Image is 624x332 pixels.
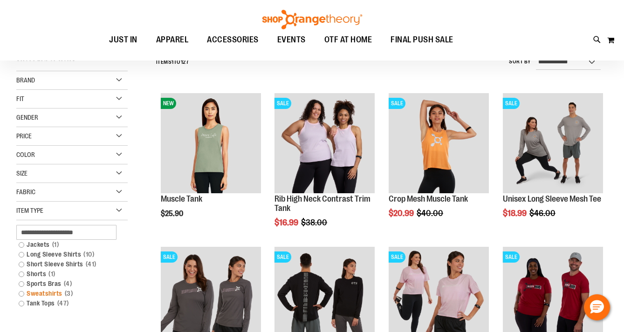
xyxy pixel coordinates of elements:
span: JUST IN [109,29,137,50]
a: FINAL PUSH SALE [381,29,463,51]
a: Tank Tops47 [14,298,121,308]
span: 41 [83,259,99,269]
span: SALE [274,251,291,263]
span: 1 [171,59,174,65]
span: SALE [161,251,178,263]
a: Muscle TankNEW [161,93,261,195]
img: Muscle Tank [161,93,261,193]
span: SALE [389,251,405,263]
a: JUST IN [100,29,147,51]
a: OTF AT HOME [315,29,382,51]
span: SALE [274,98,291,109]
span: 4 [62,279,75,289]
span: SALE [503,98,520,109]
span: APPAREL [156,29,189,50]
span: ACCESSORIES [207,29,259,50]
span: 1 [50,240,62,250]
button: Hello, have a question? Let’s chat. [584,294,610,320]
span: 47 [55,298,71,308]
span: Fabric [16,188,35,196]
span: $38.00 [301,218,329,227]
label: Sort By [509,58,531,66]
span: SALE [389,98,405,109]
strong: Shopping Options [16,50,128,71]
a: Crop Mesh Muscle Tank primary imageSALE [389,93,489,195]
span: 3 [62,289,75,298]
h2: Items to [156,55,189,69]
img: Unisex Long Sleeve Mesh Tee primary image [503,93,603,193]
a: Unisex Long Sleeve Mesh Tee [503,194,601,203]
span: Color [16,151,35,158]
a: ACCESSORIES [198,29,268,51]
div: product [384,88,494,242]
a: Muscle Tank [161,194,202,203]
span: EVENTS [277,29,306,50]
span: $20.99 [389,209,415,218]
a: Short Sleeve Shirts41 [14,259,121,269]
div: product [156,88,266,242]
a: Rib Tank w/ Contrast Binding primary imageSALE [274,93,375,195]
span: FINAL PUSH SALE [391,29,453,50]
span: NEW [161,98,176,109]
span: $18.99 [503,209,528,218]
span: Gender [16,114,38,121]
a: APPAREL [147,29,198,50]
span: 10 [81,250,96,259]
span: $40.00 [417,209,445,218]
img: Crop Mesh Muscle Tank primary image [389,93,489,193]
div: product [498,88,608,242]
div: product [270,88,379,251]
span: $46.00 [529,209,557,218]
span: Price [16,132,32,140]
a: EVENTS [268,29,315,51]
a: Unisex Long Sleeve Mesh Tee primary imageSALE [503,93,603,195]
span: Item Type [16,207,43,214]
span: $16.99 [274,218,300,227]
span: SALE [503,251,520,263]
span: Brand [16,76,35,84]
a: Sports Bras4 [14,279,121,289]
span: Size [16,169,27,177]
span: Fit [16,95,24,102]
img: Shop Orangetheory [261,10,363,29]
span: 1 [46,269,58,279]
img: Rib Tank w/ Contrast Binding primary image [274,93,375,193]
a: Shorts1 [14,269,121,279]
span: OTF AT HOME [324,29,372,50]
a: Sweatshirts3 [14,289,121,298]
a: Rib High Neck Contrast Trim Tank [274,194,370,213]
a: Jackets1 [14,240,121,250]
a: Long Sleeve Shirts10 [14,250,121,259]
a: Crop Mesh Muscle Tank [389,194,468,203]
span: $25.90 [161,210,185,218]
span: 127 [181,59,189,65]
